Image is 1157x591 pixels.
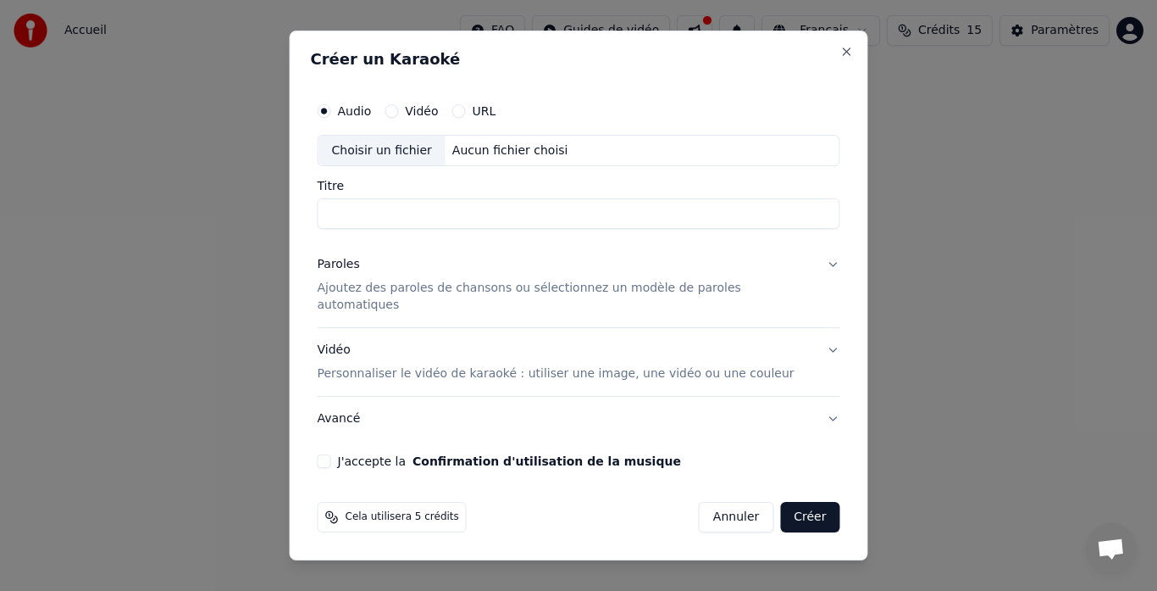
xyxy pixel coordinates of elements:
[318,281,813,315] p: Ajoutez des paroles de chansons ou sélectionnez un modèle de paroles automatiques
[318,328,840,396] button: VidéoPersonnaliser le vidéo de karaoké : utiliser une image, une vidéo ou une couleur
[338,105,372,117] label: Audio
[338,455,681,467] label: J'accepte la
[318,365,794,382] p: Personnaliser le vidéo de karaoké : utiliser une image, une vidéo ou une couleur
[780,502,839,532] button: Créer
[318,342,794,382] div: Vidéo
[318,136,446,166] div: Choisir un fichier
[405,105,438,117] label: Vidéo
[318,257,360,274] div: Paroles
[446,142,575,159] div: Aucun fichier choisi
[318,397,840,441] button: Avancé
[318,243,840,328] button: ParolesAjoutez des paroles de chansons ou sélectionnez un modèle de paroles automatiques
[699,502,773,532] button: Annuler
[318,181,840,192] label: Titre
[311,52,847,67] h2: Créer un Karaoké
[346,510,459,524] span: Cela utilisera 5 crédits
[473,105,496,117] label: URL
[412,455,681,467] button: J'accepte la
